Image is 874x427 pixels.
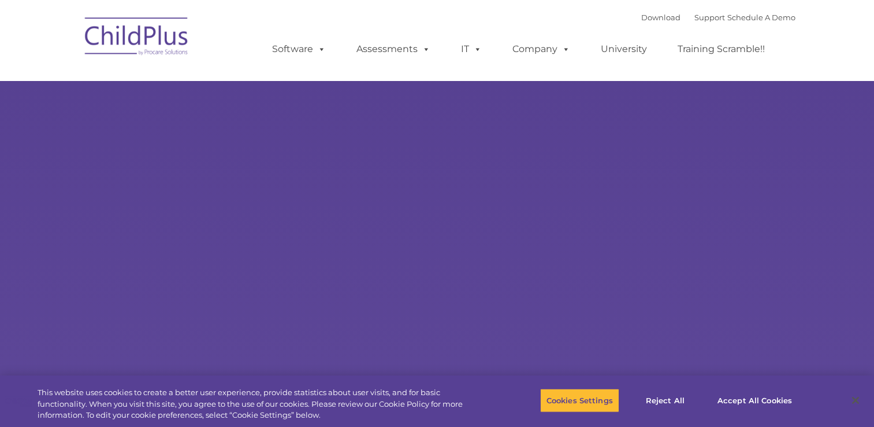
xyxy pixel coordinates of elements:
a: Support [694,13,725,22]
font: | [641,13,795,22]
div: This website uses cookies to create a better user experience, provide statistics about user visit... [38,387,481,421]
a: Company [501,38,582,61]
button: Cookies Settings [540,388,619,413]
a: Training Scramble!! [666,38,776,61]
img: ChildPlus by Procare Solutions [79,9,195,67]
a: Software [261,38,337,61]
a: Assessments [345,38,442,61]
a: Schedule A Demo [727,13,795,22]
a: IT [449,38,493,61]
button: Close [843,388,868,413]
a: University [589,38,659,61]
button: Reject All [629,388,701,413]
a: Download [641,13,680,22]
button: Accept All Cookies [711,388,798,413]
